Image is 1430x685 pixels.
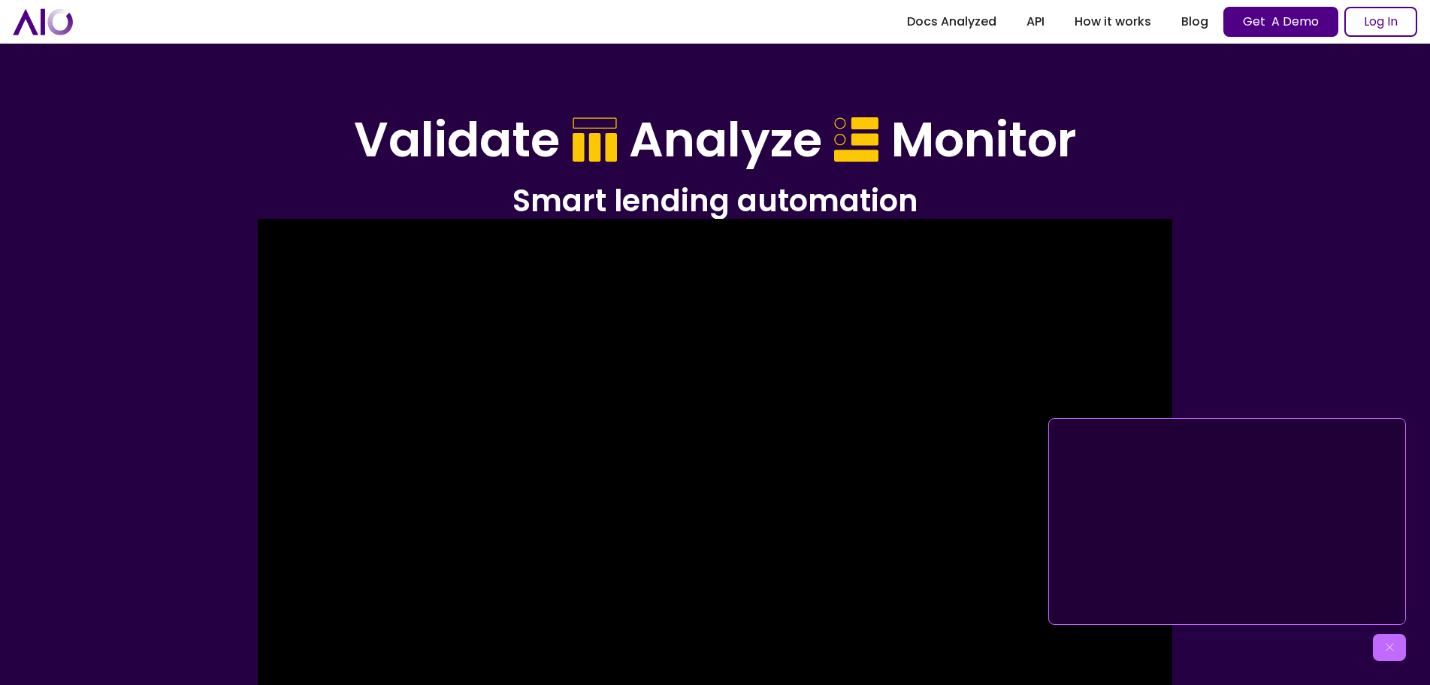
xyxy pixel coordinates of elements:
[892,8,1011,35] a: Docs Analyzed
[287,181,1144,220] h2: Smart lending automation
[891,111,1077,169] h1: Monitor
[1223,7,1338,37] a: Get A Demo
[1011,8,1060,35] a: API
[1344,7,1417,37] a: Log In
[1166,8,1223,35] a: Blog
[13,8,73,35] a: home
[1060,8,1166,35] a: How it works
[629,111,822,169] h1: Analyze
[354,111,560,169] h1: Validate
[1055,425,1399,618] iframe: AIO - powering financial decision making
